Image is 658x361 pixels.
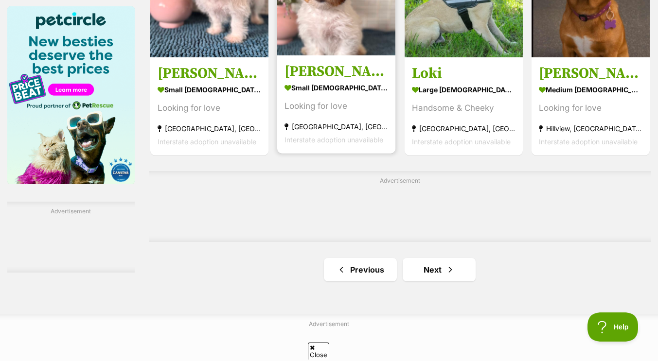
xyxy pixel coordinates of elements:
[150,57,268,155] a: [PERSON_NAME] small [DEMOGRAPHIC_DATA] Dog Looking for love [GEOGRAPHIC_DATA], [GEOGRAPHIC_DATA] ...
[285,62,388,81] h3: [PERSON_NAME]
[7,6,135,184] img: Pet Circle promo banner
[158,64,261,83] h3: [PERSON_NAME]
[412,138,511,146] span: Interstate adoption unavailable
[158,83,261,97] strong: small [DEMOGRAPHIC_DATA] Dog
[7,202,135,273] div: Advertisement
[324,258,397,281] a: Previous page
[277,55,395,154] a: [PERSON_NAME] small [DEMOGRAPHIC_DATA] Dog Looking for love [GEOGRAPHIC_DATA], [GEOGRAPHIC_DATA] ...
[285,81,388,95] strong: small [DEMOGRAPHIC_DATA] Dog
[412,64,516,83] h3: Loki
[539,64,642,83] h3: [PERSON_NAME]
[285,120,388,133] strong: [GEOGRAPHIC_DATA], [GEOGRAPHIC_DATA]
[308,343,329,360] span: Close
[587,312,639,342] iframe: Help Scout Beacon - Open
[158,138,256,146] span: Interstate adoption unavailable
[412,122,516,135] strong: [GEOGRAPHIC_DATA], [GEOGRAPHIC_DATA]
[532,57,650,155] a: [PERSON_NAME] medium [DEMOGRAPHIC_DATA] Dog Looking for love Hillview, [GEOGRAPHIC_DATA] Intersta...
[158,102,261,115] div: Looking for love
[285,136,383,144] span: Interstate adoption unavailable
[539,83,642,97] strong: medium [DEMOGRAPHIC_DATA] Dog
[285,100,388,113] div: Looking for love
[149,258,651,281] nav: Pagination
[405,57,523,155] a: Loki large [DEMOGRAPHIC_DATA] Dog Handsome & Cheeky [GEOGRAPHIC_DATA], [GEOGRAPHIC_DATA] Intersta...
[149,171,651,242] div: Advertisement
[158,122,261,135] strong: [GEOGRAPHIC_DATA], [GEOGRAPHIC_DATA]
[539,138,638,146] span: Interstate adoption unavailable
[412,83,516,97] strong: large [DEMOGRAPHIC_DATA] Dog
[412,102,516,115] div: Handsome & Cheeky
[403,258,476,281] a: Next page
[539,122,642,135] strong: Hillview, [GEOGRAPHIC_DATA]
[539,102,642,115] div: Looking for love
